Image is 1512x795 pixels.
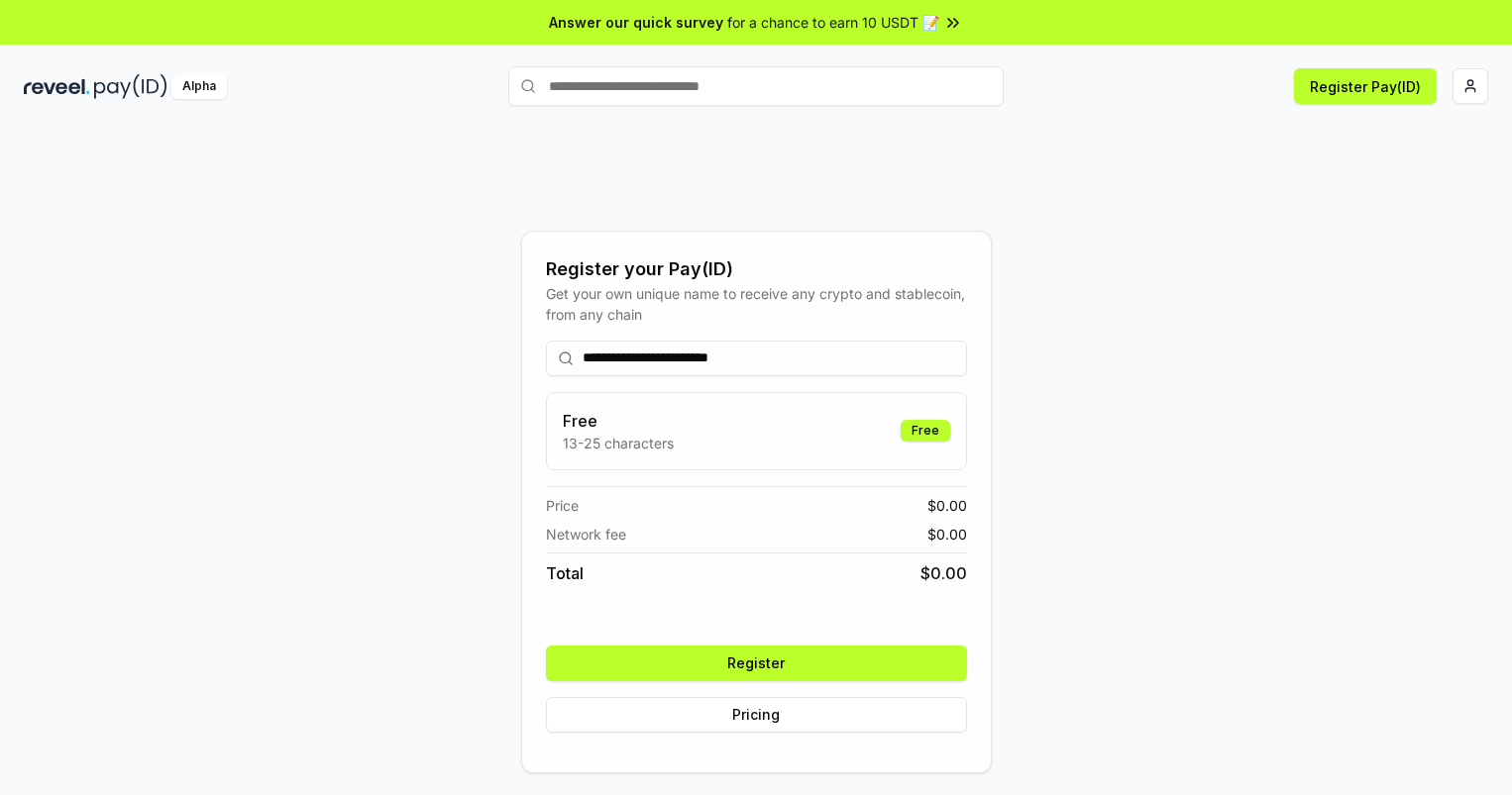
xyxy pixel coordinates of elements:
[927,524,967,545] span: $ 0.00
[920,561,967,585] span: $ 0.00
[546,283,967,325] div: Get your own unique name to receive any crypto and stablecoin, from any chain
[927,495,967,516] span: $ 0.00
[563,433,674,453] p: 13-25 characters
[546,697,967,733] button: Pricing
[546,646,967,681] button: Register
[546,561,584,585] span: Total
[901,420,950,442] div: Free
[727,12,939,33] span: for a chance to earn 10 USDT 📝
[546,495,579,516] span: Price
[171,74,227,99] div: Alpha
[549,12,723,33] span: Answer our quick survey
[1294,68,1437,104] button: Register Pay(ID)
[546,524,626,545] span: Network fee
[546,255,967,283] div: Register your Pay(ID)
[563,409,674,433] h3: Free
[24,74,90,99] img: reveel_dark
[94,74,167,99] img: pay_id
